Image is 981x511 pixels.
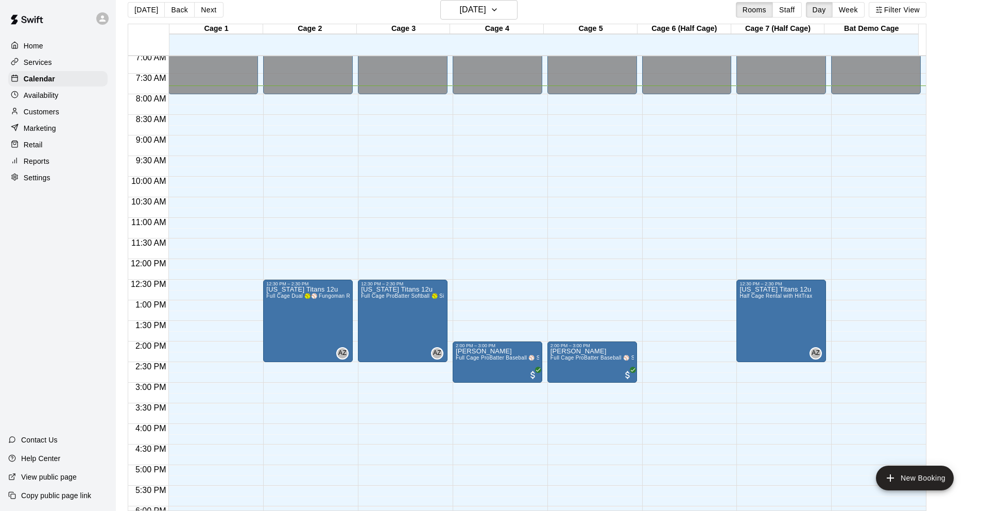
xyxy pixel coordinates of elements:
p: Copy public page link [21,490,91,501]
div: 2:00 PM – 3:00 PM: Sterling Chaffins [453,342,542,383]
p: Settings [24,173,50,183]
span: Ashton Zeiher [814,347,822,360]
span: Full Cage Dual 🥎⚾ Fungoman Rental with HitTrax [266,293,393,299]
div: 2:00 PM – 3:00 PM [456,343,539,348]
h6: [DATE] [460,3,486,17]
a: Reports [8,154,108,169]
div: Bat Demo Cage [824,24,918,34]
span: Full Cage ProBatter Softball 🥎 Simulator with HItTrax [361,293,493,299]
div: 12:30 PM – 2:30 PM: Oregon Titans 12u [263,280,353,362]
span: Ashton Zeiher [340,347,349,360]
span: 8:30 AM [133,115,169,124]
span: 1:30 PM [133,321,169,330]
a: Marketing [8,121,108,136]
div: 12:30 PM – 2:30 PM [739,281,823,286]
span: 11:00 AM [129,218,169,227]
span: 3:30 PM [133,403,169,412]
button: Rooms [736,2,773,18]
span: 10:00 AM [129,177,169,185]
button: Back [164,2,195,18]
p: Reports [24,156,49,166]
span: 12:00 PM [128,259,168,268]
span: 3:00 PM [133,383,169,391]
div: Ashton Zeiher [336,347,349,360]
p: Retail [24,140,43,150]
div: 2:00 PM – 3:00 PM [550,343,634,348]
div: 12:30 PM – 2:30 PM: Oregon Titans 12u [736,280,826,362]
button: Week [832,2,865,18]
span: 7:00 AM [133,53,169,62]
span: 5:30 PM [133,486,169,495]
span: 11:30 AM [129,239,169,247]
p: Calendar [24,74,55,84]
span: 4:30 PM [133,445,169,453]
span: AZ [433,348,441,359]
div: Cage 4 [450,24,544,34]
span: 8:00 AM [133,94,169,103]
a: Customers [8,104,108,120]
p: Customers [24,107,59,117]
div: Cage 7 (Half Cage) [731,24,825,34]
span: Full Cage ProBatter Baseball ⚾ Simulator with HItTrax [550,355,685,361]
p: Contact Us [21,435,58,445]
a: Services [8,55,108,70]
span: 10:30 AM [129,197,169,206]
span: Ashton Zeiher [435,347,443,360]
div: 12:30 PM – 2:30 PM: Oregon Titans 12u [358,280,448,362]
span: 12:30 PM [128,280,168,288]
button: add [876,466,954,490]
button: Filter View [869,2,926,18]
button: Day [806,2,833,18]
button: Next [194,2,223,18]
span: Full Cage ProBatter Baseball ⚾ Simulator with HItTrax [456,355,591,361]
span: 1:00 PM [133,300,169,309]
p: Marketing [24,123,56,133]
span: All customers have paid [623,370,633,380]
div: Cage 2 [263,24,357,34]
span: All customers have paid [528,370,538,380]
div: Cage 5 [544,24,638,34]
div: 2:00 PM – 3:00 PM: Sterling Chaffins [547,342,637,383]
button: [DATE] [128,2,165,18]
div: 12:30 PM – 2:30 PM [361,281,444,286]
div: Cage 6 (Half Cage) [638,24,731,34]
p: Home [24,41,43,51]
p: Availability [24,90,59,100]
p: Services [24,57,52,67]
span: 2:30 PM [133,362,169,371]
div: Ashton Zeiher [810,347,822,360]
span: 9:30 AM [133,156,169,165]
span: 9:00 AM [133,135,169,144]
a: Home [8,38,108,54]
span: AZ [812,348,820,359]
a: Retail [8,137,108,152]
p: View public page [21,472,77,482]
span: AZ [338,348,347,359]
a: Availability [8,88,108,103]
div: 12:30 PM – 2:30 PM [266,281,350,286]
div: Cage 3 [357,24,451,34]
p: Help Center [21,453,60,464]
button: Staff [772,2,802,18]
div: Ashton Zeiher [431,347,443,360]
span: Half Cage Rental with HitTrax [739,293,812,299]
div: Cage 1 [169,24,263,34]
span: 2:00 PM [133,342,169,350]
a: Calendar [8,71,108,87]
span: 7:30 AM [133,74,169,82]
a: Settings [8,170,108,185]
span: 5:00 PM [133,465,169,474]
span: 4:00 PM [133,424,169,433]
